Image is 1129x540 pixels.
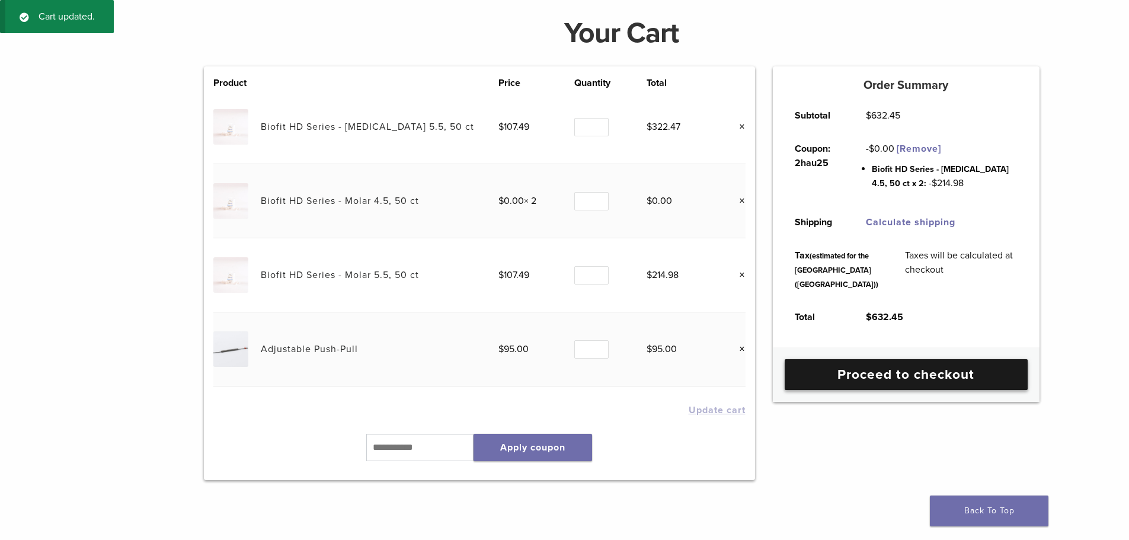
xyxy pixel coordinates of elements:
span: $ [932,177,937,189]
bdi: 0.00 [647,195,672,207]
a: Proceed to checkout [785,359,1028,390]
span: $ [647,195,652,207]
h1: Your Cart [195,19,1048,47]
bdi: 107.49 [498,269,529,281]
a: Adjustable Push-Pull [261,343,358,355]
small: (estimated for the [GEOGRAPHIC_DATA] ([GEOGRAPHIC_DATA])) [795,251,878,289]
td: Taxes will be calculated at checkout [892,239,1031,301]
h5: Order Summary [773,78,1040,92]
th: Product [213,76,261,90]
td: - [853,132,1031,206]
bdi: 0.00 [498,195,524,207]
bdi: 214.98 [647,269,679,281]
th: Tax [782,239,892,301]
button: Apply coupon [474,434,592,461]
img: Adjustable Push-Pull [213,331,248,366]
span: × 2 [498,195,536,207]
bdi: 95.00 [647,343,677,355]
img: Biofit HD Series - Premolar 5.5, 50 ct [213,109,248,144]
a: Remove 2hau25 coupon [897,143,941,155]
span: 0.00 [869,143,894,155]
span: - 214.98 [929,177,964,189]
span: $ [866,110,871,122]
a: Remove this item [730,267,746,283]
bdi: 632.45 [866,110,900,122]
th: Subtotal [782,99,853,132]
a: Biofit HD Series - Molar 5.5, 50 ct [261,269,419,281]
span: $ [647,269,652,281]
th: Shipping [782,206,853,239]
a: Remove this item [730,193,746,209]
img: Biofit HD Series - Molar 5.5, 50 ct [213,257,248,292]
span: $ [866,311,872,323]
th: Price [498,76,574,90]
a: Biofit HD Series - Molar 4.5, 50 ct [261,195,419,207]
a: Back To Top [930,496,1048,526]
bdi: 322.47 [647,121,680,133]
bdi: 632.45 [866,311,903,323]
a: Biofit HD Series - [MEDICAL_DATA] 5.5, 50 ct [261,121,474,133]
a: Remove this item [730,341,746,357]
th: Total [782,301,853,334]
span: $ [647,121,652,133]
span: $ [498,195,504,207]
a: Remove this item [730,119,746,135]
a: Calculate shipping [866,216,955,228]
th: Quantity [574,76,647,90]
bdi: 107.49 [498,121,529,133]
span: $ [869,143,874,155]
th: Total [647,76,714,90]
th: Coupon: 2hau25 [782,132,853,206]
span: $ [498,343,504,355]
span: $ [498,269,504,281]
img: Biofit HD Series - Molar 4.5, 50 ct [213,183,248,218]
span: Biofit HD Series - [MEDICAL_DATA] 4.5, 50 ct x 2: [872,164,1009,188]
span: $ [498,121,504,133]
span: $ [647,343,652,355]
button: Update cart [689,405,746,415]
bdi: 95.00 [498,343,529,355]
